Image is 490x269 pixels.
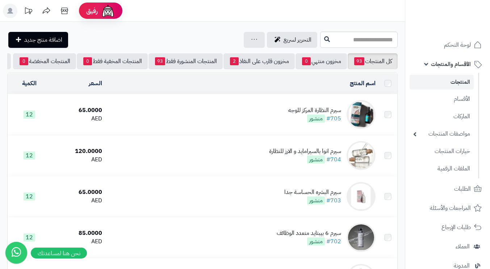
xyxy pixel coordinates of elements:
a: كل المنتجات93 [348,53,398,69]
img: سيرم انوا بالسيرامايد و الارز للنظارة [347,141,376,170]
a: اضافة منتج جديد [8,32,68,48]
div: سيرم انوا بالسيرامايد و الارز للنظارة [269,147,341,156]
div: سيرم النظارة المركز للوجه [288,106,341,115]
a: المنتجات [410,75,474,90]
span: العملاء [456,241,470,252]
div: AED [54,156,102,164]
div: 120.0000 [54,147,102,156]
span: 12 [24,152,35,160]
a: خيارات المنتجات [410,144,474,159]
div: AED [54,237,102,246]
a: الطلبات [410,180,486,198]
img: logo-2.png [441,16,483,32]
span: منشور [307,237,325,245]
div: AED [54,115,102,123]
span: 0 [20,57,28,65]
span: 0 [83,57,92,65]
a: الماركات [410,109,474,124]
span: الأقسام والمنتجات [431,59,471,69]
a: مخزون منتهي0 [296,53,347,69]
a: الكمية [22,79,37,88]
a: المراجعات والأسئلة [410,199,486,217]
a: العملاء [410,238,486,255]
span: 12 [24,193,35,200]
span: 12 [24,233,35,241]
span: الطلبات [454,184,471,194]
span: منشور [307,156,325,164]
a: المنتجات المنشورة فقط93 [148,53,223,69]
span: منشور [307,196,325,204]
div: 85.0000 [54,229,102,237]
span: 0 [302,57,311,65]
span: 2 [230,57,239,65]
a: مخزون قارب على النفاذ2 [223,53,295,69]
div: سيرم 6 بيبتايد متعدد الوظائف [277,229,341,237]
a: #702 [326,237,341,246]
a: المنتجات المخفضة0 [13,53,76,69]
a: #705 [326,114,341,123]
span: 93 [354,57,364,65]
a: #704 [326,155,341,164]
span: طلبات الإرجاع [441,222,471,232]
a: المنتجات المخفية فقط0 [77,53,148,69]
span: 93 [155,57,165,65]
a: الملفات الرقمية [410,161,474,177]
div: 65.0000 [54,188,102,196]
a: طلبات الإرجاع [410,219,486,236]
span: المراجعات والأسئلة [430,203,471,213]
a: التحرير لسريع [267,32,317,48]
a: تحديثات المنصة [19,4,37,20]
div: 65.0000 [54,106,102,115]
img: سيرم البشره الحساسة جدا [347,182,376,211]
span: 12 [24,111,35,119]
a: السعر [89,79,102,88]
a: الأقسام [410,91,474,107]
img: سيرم النظارة المركز للوجه [347,100,376,129]
span: منشور [307,115,325,123]
div: سيرم البشره الحساسة جدا [284,188,341,196]
img: سيرم 6 بيبتايد متعدد الوظائف [347,223,376,252]
a: اسم المنتج [350,79,376,88]
div: AED [54,196,102,205]
img: ai-face.png [101,4,115,18]
span: اضافة منتج جديد [24,36,62,44]
span: لوحة التحكم [444,40,471,50]
a: مواصفات المنتجات [410,126,474,142]
span: التحرير لسريع [284,36,311,44]
span: رفيق [86,7,98,15]
a: #703 [326,196,341,205]
a: لوحة التحكم [410,36,486,54]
